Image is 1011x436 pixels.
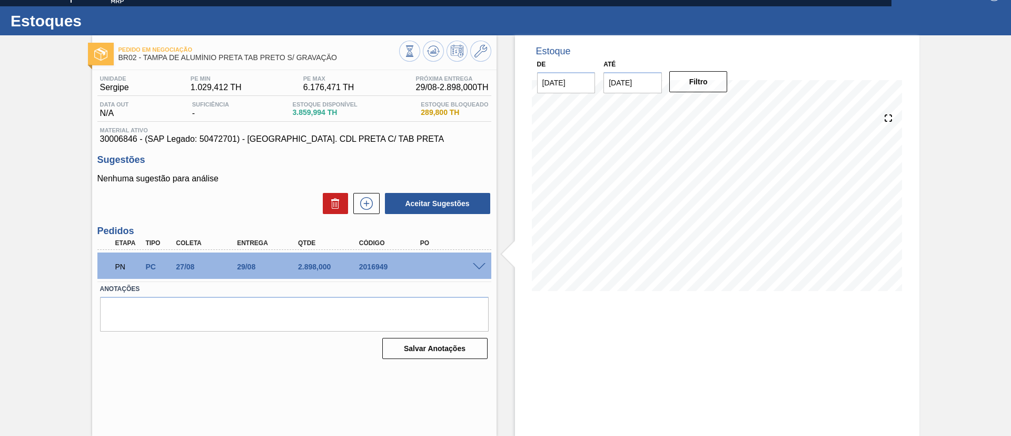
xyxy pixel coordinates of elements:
h3: Pedidos [97,226,491,237]
span: 3.859,994 TH [293,109,358,117]
button: Filtro [669,71,728,92]
div: Tipo [143,239,174,247]
div: 27/08/2025 [173,263,242,271]
span: Unidade [100,75,129,82]
h3: Sugestões [97,154,491,166]
span: BR02 - TAMPA DE ALUMÍNIO PRETA TAB PRETO S/ GRAVAÇÃO [118,54,399,62]
div: Qtde [295,239,364,247]
button: Atualizar Gráfico [423,41,444,62]
span: Sergipe [100,83,129,92]
button: Visão Geral dos Estoques [399,41,420,62]
label: Até [603,61,616,68]
div: Etapa [113,239,144,247]
button: Salvar Anotações [382,338,488,359]
img: Ícone [94,47,107,61]
div: Excluir Sugestões [318,193,348,214]
div: Coleta [173,239,242,247]
input: dd/mm/yyyy [537,72,596,93]
div: Pedido de Compra [143,263,174,271]
div: 2016949 [356,263,425,271]
div: 29/08/2025 [234,263,303,271]
div: - [190,101,232,118]
span: 1.029,412 TH [191,83,242,92]
button: Programar Estoque [447,41,468,62]
span: 30006846 - (SAP Legado: 50472701) - [GEOGRAPHIC_DATA]. CDL PRETA C/ TAB PRETA [100,134,489,144]
div: 2.898,000 [295,263,364,271]
button: Ir ao Master Data / Geral [470,41,491,62]
button: Aceitar Sugestões [385,193,490,214]
p: PN [115,263,142,271]
div: PO [418,239,486,247]
span: 289,800 TH [421,109,488,117]
input: dd/mm/yyyy [603,72,662,93]
div: Estoque [536,46,571,57]
span: Data out [100,101,129,108]
label: Anotações [100,282,489,297]
span: Pedido em Negociação [118,46,399,53]
span: 6.176,471 TH [303,83,354,92]
div: Nova sugestão [348,193,380,214]
span: Estoque Bloqueado [421,101,488,108]
div: Código [356,239,425,247]
div: Aceitar Sugestões [380,192,491,215]
span: Material ativo [100,127,489,133]
span: Estoque Disponível [293,101,358,108]
span: 29/08 - 2.898,000 TH [416,83,489,92]
div: N/A [97,101,132,118]
p: Nenhuma sugestão para análise [97,174,491,183]
h1: Estoques [11,15,197,27]
span: Suficiência [192,101,229,108]
span: Próxima Entrega [416,75,489,82]
span: PE MIN [191,75,242,82]
label: De [537,61,546,68]
div: Pedido em Negociação [113,255,144,278]
div: Entrega [234,239,303,247]
span: PE MAX [303,75,354,82]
